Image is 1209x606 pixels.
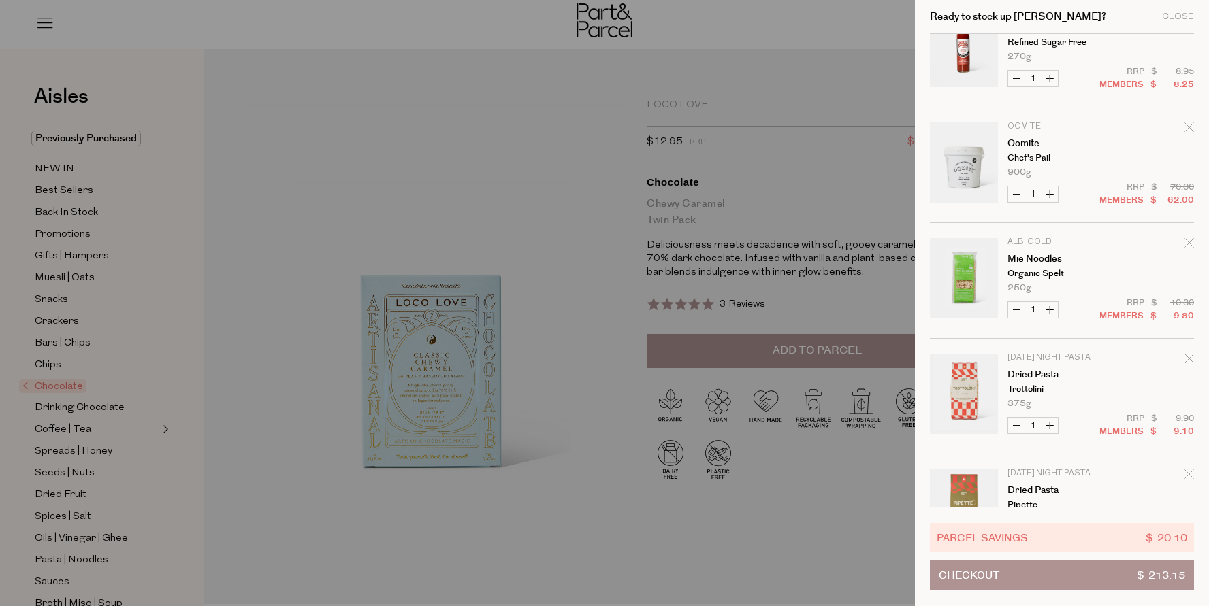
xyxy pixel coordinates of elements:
[937,530,1028,545] span: Parcel Savings
[1025,186,1042,202] input: QTY Oomite
[1025,71,1042,86] input: QTY Tomato Ketchup
[1007,354,1113,362] p: [DATE] Night Pasta
[1007,399,1031,408] span: 375g
[1007,139,1113,148] a: Oomite
[1007,238,1113,246] p: Alb-Gold
[1025,302,1042,318] input: QTY Mie Noodles
[1007,122,1113,131] p: Oomite
[1162,12,1194,21] div: Close
[1007,154,1113,163] p: Chef's Pail
[1007,38,1113,47] p: Refined Sugar Free
[1184,120,1194,139] div: Remove Oomite
[1007,168,1031,177] span: 900g
[1025,418,1042,433] input: QTY Dried Pasta
[1007,254,1113,264] a: Mie Noodles
[1007,370,1113,380] a: Dried Pasta
[1184,352,1194,370] div: Remove Dried Pasta
[1007,284,1031,292] span: 250g
[1184,236,1194,254] div: Remove Mie Noodles
[1007,501,1113,509] p: Pipette
[1146,530,1187,545] span: $ 20.10
[1184,467,1194,486] div: Remove Dried Pasta
[1007,469,1113,477] p: [DATE] Night Pasta
[1007,269,1113,278] p: Organic Spelt
[930,12,1106,22] h2: Ready to stock up [PERSON_NAME]?
[1007,52,1031,61] span: 270g
[1137,561,1185,590] span: $ 213.15
[1007,486,1113,495] a: Dried Pasta
[1007,385,1113,394] p: Trottolini
[930,560,1194,590] button: Checkout$ 213.15
[939,561,999,590] span: Checkout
